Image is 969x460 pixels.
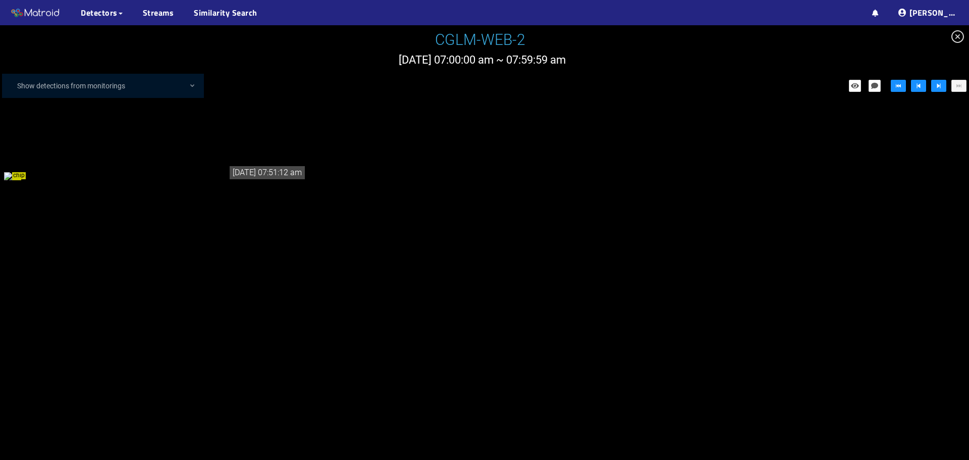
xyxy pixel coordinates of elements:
img: Matroid logo [10,6,61,21]
span: Detectors [81,7,118,19]
button: step-backward [911,80,926,92]
a: Streams [143,7,174,19]
span: close-circle [946,25,969,48]
button: fast-forward [951,80,966,92]
span: step-backward [915,82,922,90]
span: step-forward [935,82,942,90]
div: [DATE] 07:51:12 am [230,166,305,179]
button: step-forward [931,80,946,92]
span: fast-backward [895,82,902,90]
a: Similarity Search [194,7,257,19]
div: Show detections from monitorings [12,76,204,96]
button: fast-backward [891,80,906,92]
